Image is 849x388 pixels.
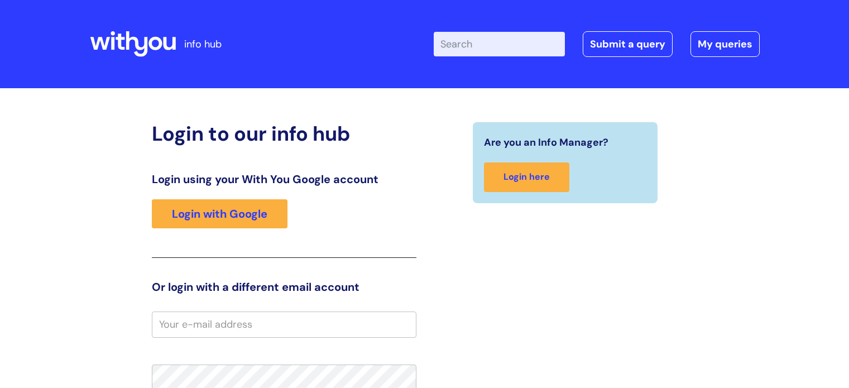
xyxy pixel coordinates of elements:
[583,31,673,57] a: Submit a query
[484,162,569,192] a: Login here
[152,280,416,294] h3: Or login with a different email account
[184,35,222,53] p: info hub
[152,312,416,337] input: Your e-mail address
[152,173,416,186] h3: Login using your With You Google account
[152,199,287,228] a: Login with Google
[690,31,760,57] a: My queries
[434,32,565,56] input: Search
[152,122,416,146] h2: Login to our info hub
[484,133,608,151] span: Are you an Info Manager?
